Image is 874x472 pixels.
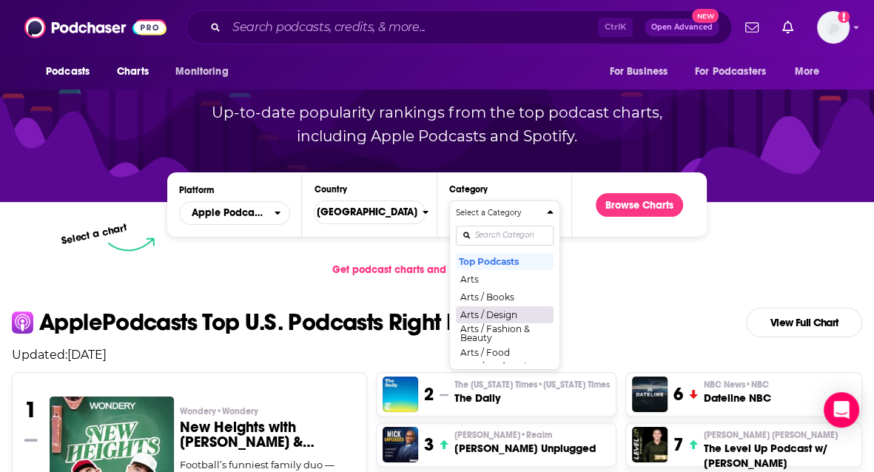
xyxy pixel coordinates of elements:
p: Podcast Charts & Rankings [155,4,719,100]
p: Select a chart [61,221,129,247]
button: Arts / Performing Arts [456,361,554,381]
span: Ctrl K [598,18,633,37]
p: Apple Podcasts Top U.S. Podcasts Right Now [39,311,493,334]
span: NBC News [704,379,769,391]
input: Search podcasts, credits, & more... [226,16,598,39]
img: select arrow [108,237,155,252]
button: Open AdvancedNew [645,18,719,36]
span: Apple Podcasts [192,208,266,218]
img: Podchaser - Follow, Share and Rate Podcasts [24,13,167,41]
span: The [US_STATE] Times [454,379,610,391]
button: open menu [685,58,787,86]
span: [PERSON_NAME] [PERSON_NAME] [704,429,838,441]
button: Categories [449,200,560,370]
button: Arts / Design [456,306,554,323]
a: The [US_STATE] Times•[US_STATE] TimesThe Daily [454,379,610,405]
h3: Dateline NBC [704,391,771,405]
button: Browse Charts [596,193,683,217]
span: Monitoring [175,61,228,82]
button: open menu [599,58,686,86]
span: Get podcast charts and rankings via API [332,263,527,276]
h3: 1 [24,397,37,423]
span: New [692,9,719,23]
img: Dateline NBC [632,377,668,412]
button: Arts / Food [456,343,554,361]
input: Search Categories... [456,226,554,246]
button: open menu [784,58,838,86]
span: Podcasts [46,61,90,82]
span: • Wondery [216,406,258,417]
img: The Level Up Podcast w/ Paul Alex [632,427,668,462]
a: Wondery•WonderyNew Heights with [PERSON_NAME] & [PERSON_NAME] [180,405,355,459]
span: Open Advanced [651,24,713,31]
p: Wondery • Wondery [180,405,355,417]
span: • NBC [745,380,769,390]
a: Charts [107,58,158,86]
span: Wondery [180,405,258,417]
span: More [795,61,820,82]
h3: 3 [424,434,434,456]
h3: 2 [424,383,434,405]
a: [PERSON_NAME] [PERSON_NAME]The Level Up Podcast w/ [PERSON_NAME] [704,429,855,471]
div: Open Intercom Messenger [824,392,859,428]
h3: New Heights with [PERSON_NAME] & [PERSON_NAME] [180,420,355,450]
span: Charts [117,61,149,82]
img: The Daily [383,377,418,412]
div: Search podcasts, credits, & more... [186,10,732,44]
span: For Podcasters [695,61,766,82]
span: [GEOGRAPHIC_DATA] [305,200,423,225]
a: Show notifications dropdown [739,15,764,40]
p: Mick Hunt • Realm [454,429,596,441]
h3: 7 [673,434,683,456]
span: • [US_STATE] Times [537,380,610,390]
span: • Realm [520,430,552,440]
img: User Profile [817,11,850,44]
a: Get podcast charts and rankings via API [320,252,554,288]
span: For Business [609,61,668,82]
button: open menu [179,201,290,225]
h3: The Daily [454,391,610,405]
button: open menu [165,58,247,86]
p: Up-to-date popularity rankings from the top podcast charts, including Apple Podcasts and Spotify. [183,101,692,148]
p: The New York Times • New York Times [454,379,610,391]
h4: Select a Category [456,209,541,217]
span: Logged in as maryalyson [817,11,850,44]
h3: 6 [673,383,683,405]
button: Arts / Fashion & Beauty [456,323,554,343]
h2: Platforms [179,201,290,225]
a: NBC News•NBCDateline NBC [704,379,771,405]
img: Mick Unplugged [383,427,418,462]
p: Paul Alex Espinoza [704,429,855,441]
button: Countries [314,200,425,224]
button: Top Podcasts [456,252,554,270]
a: View Full Chart [746,308,862,337]
button: Arts / Books [456,288,554,306]
svg: Add a profile image [838,11,850,23]
button: Arts [456,270,554,288]
p: NBC News • NBC [704,379,771,391]
span: [PERSON_NAME] [454,429,552,441]
img: apple Icon [12,311,33,333]
button: Show profile menu [817,11,850,44]
button: open menu [36,58,109,86]
a: Show notifications dropdown [776,15,799,40]
h3: [PERSON_NAME] Unplugged [454,441,596,456]
h3: The Level Up Podcast w/ [PERSON_NAME] [704,441,855,471]
a: [PERSON_NAME]•Realm[PERSON_NAME] Unplugged [454,429,596,456]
